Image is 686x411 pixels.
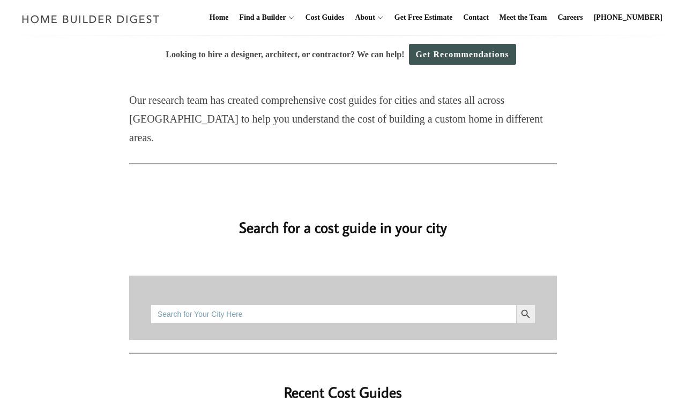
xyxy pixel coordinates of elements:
a: [PHONE_NUMBER] [590,1,667,35]
a: Careers [554,1,587,35]
a: Get Recommendations [409,44,516,65]
a: Find a Builder [235,1,286,35]
a: Home [205,1,233,35]
p: Our research team has created comprehensive cost guides for cities and states all across [GEOGRAP... [129,91,557,147]
svg: Search [520,308,532,320]
a: Contact [459,1,493,35]
input: Search for Your City Here [151,305,516,324]
h2: Search for a cost guide in your city [38,201,648,238]
a: Get Free Estimate [390,1,457,35]
a: About [351,1,375,35]
a: Cost Guides [301,1,349,35]
img: Home Builder Digest [17,9,165,29]
h2: Recent Cost Guides [129,367,557,404]
a: Meet the Team [495,1,551,35]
